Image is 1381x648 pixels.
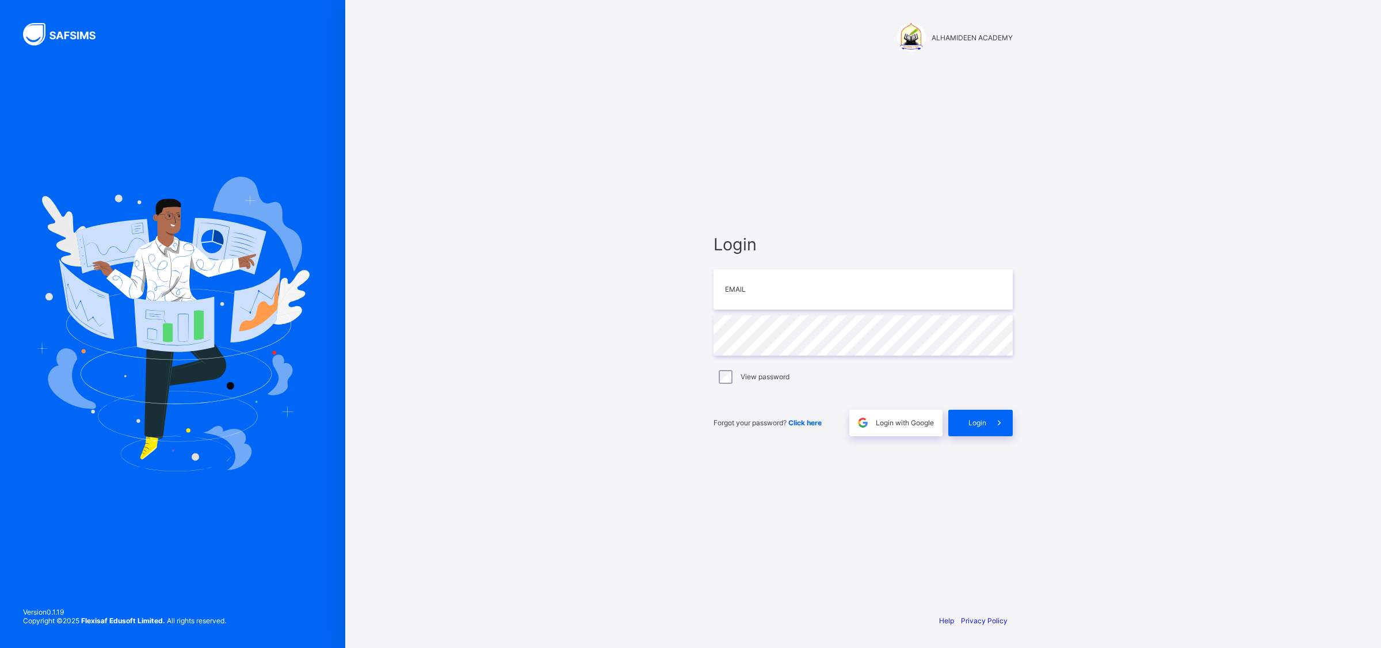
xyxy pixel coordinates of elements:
[741,372,789,381] label: View password
[36,177,310,471] img: Hero Image
[968,418,986,427] span: Login
[856,416,869,429] img: google.396cfc9801f0270233282035f929180a.svg
[23,608,226,616] span: Version 0.1.19
[23,23,109,45] img: SAFSIMS Logo
[939,616,954,625] a: Help
[788,418,822,427] a: Click here
[81,616,165,625] strong: Flexisaf Edusoft Limited.
[932,33,1013,42] span: ALHAMIDEEN ACADEMY
[23,616,226,625] span: Copyright © 2025 All rights reserved.
[714,418,822,427] span: Forgot your password?
[876,418,934,427] span: Login with Google
[714,234,1013,254] span: Login
[961,616,1008,625] a: Privacy Policy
